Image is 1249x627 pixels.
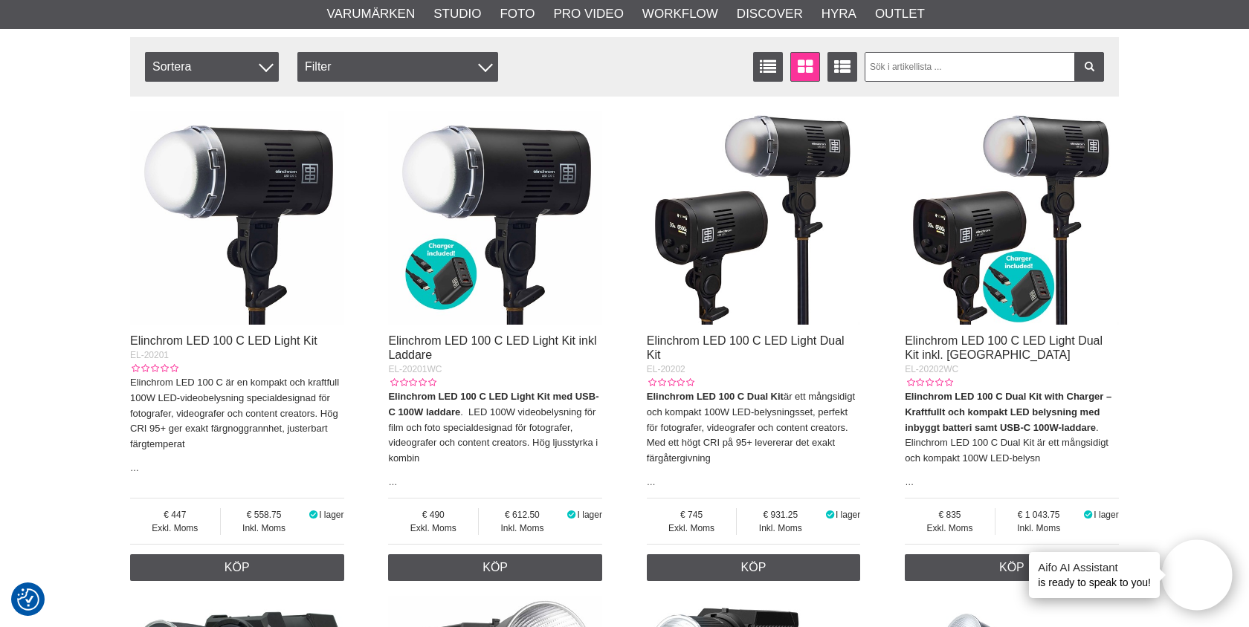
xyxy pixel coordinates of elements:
div: Kundbetyg: 0 [905,376,952,389]
p: . Elinchrom LED 100 C Dual Kit är ett mångsidigt och kompakt 100W LED-belysn [905,389,1119,467]
div: Kundbetyg: 0 [388,376,436,389]
img: Elinchrom LED 100 C LED Light Kit [130,111,344,325]
i: I lager [307,510,319,520]
div: is ready to speak to you! [1029,552,1160,598]
a: Listvisning [753,52,783,82]
strong: Elinchrom LED 100 C Dual Kit with Charger – Kraftfullt och kompakt LED belysning med inbyggt batt... [905,391,1111,433]
span: Inkl. Moms [221,522,308,535]
a: Elinchrom LED 100 C LED Light Dual Kit inkl. [GEOGRAPHIC_DATA] [905,334,1103,361]
a: Köp [905,554,1119,581]
span: 490 [388,508,478,522]
a: … [130,463,139,473]
span: I lager [578,510,602,520]
input: Sök i artikellista ... [865,52,1105,82]
a: Filtrera [1074,52,1104,82]
div: Filter [297,52,498,82]
i: I lager [824,510,836,520]
i: I lager [566,510,578,520]
p: . LED 100W videobelysning för film och foto specialdesignad för fotografer, videografer och conte... [388,389,602,467]
a: Outlet [875,4,925,24]
div: Kundbetyg: 0 [130,362,178,375]
span: EL-20201 [130,350,169,360]
strong: Elinchrom LED 100 C Dual Kit [647,391,784,402]
span: EL-20202WC [905,364,958,374]
span: Inkl. Moms [737,522,824,535]
a: Elinchrom LED 100 C LED Light Kit [130,334,317,347]
img: Elinchrom LED 100 C LED Light Dual Kit inkl. Laddare [905,111,1119,325]
a: Elinchrom LED 100 C LED Light Kit inkl Laddare [388,334,596,361]
p: är ett mångsidigt och kompakt 100W LED-belysningsset, perfekt för fotografer, videografer och con... [647,389,861,467]
span: 835 [905,508,995,522]
a: … [905,477,914,487]
a: Workflow [642,4,718,24]
span: 612.50 [479,508,566,522]
a: … [647,477,656,487]
div: Kundbetyg: 0 [647,376,694,389]
a: Hyra [822,4,856,24]
i: I lager [1082,510,1094,520]
a: Varumärken [327,4,416,24]
a: Köp [647,554,861,581]
img: Elinchrom LED 100 C LED Light Kit inkl Laddare [388,111,602,325]
span: Exkl. Moms [905,522,995,535]
span: 1 043.75 [995,508,1082,522]
a: Köp [388,554,602,581]
img: Elinchrom LED 100 C LED Light Dual Kit [647,111,861,325]
span: Inkl. Moms [995,522,1082,535]
h4: Aifo AI Assistant [1038,559,1151,575]
a: Studio [433,4,481,24]
span: Exkl. Moms [388,522,478,535]
span: 447 [130,508,220,522]
a: Foto [500,4,535,24]
span: Exkl. Moms [647,522,737,535]
a: Utökad listvisning [827,52,857,82]
span: Sortera [145,52,279,82]
a: Fönstervisning [790,52,820,82]
span: 745 [647,508,737,522]
span: EL-20201WC [388,364,442,374]
span: Exkl. Moms [130,522,220,535]
span: I lager [319,510,343,520]
span: I lager [836,510,860,520]
span: I lager [1094,510,1118,520]
a: Pro Video [553,4,623,24]
span: EL-20202 [647,364,685,374]
a: … [388,477,397,487]
span: 558.75 [221,508,308,522]
strong: Elinchrom LED 100 C LED Light Kit med USB-C 100W laddare [388,391,598,418]
a: Discover [737,4,803,24]
p: Elinchrom LED 100 C är en kompakt och kraftfull 100W LED-videobelysning specialdesignad för fotog... [130,375,344,452]
a: Köp [130,554,344,581]
a: Elinchrom LED 100 C LED Light Dual Kit [647,334,845,361]
span: 931.25 [737,508,824,522]
span: Inkl. Moms [479,522,566,535]
img: Revisit consent button [17,588,39,611]
button: Samtyckesinställningar [17,586,39,613]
